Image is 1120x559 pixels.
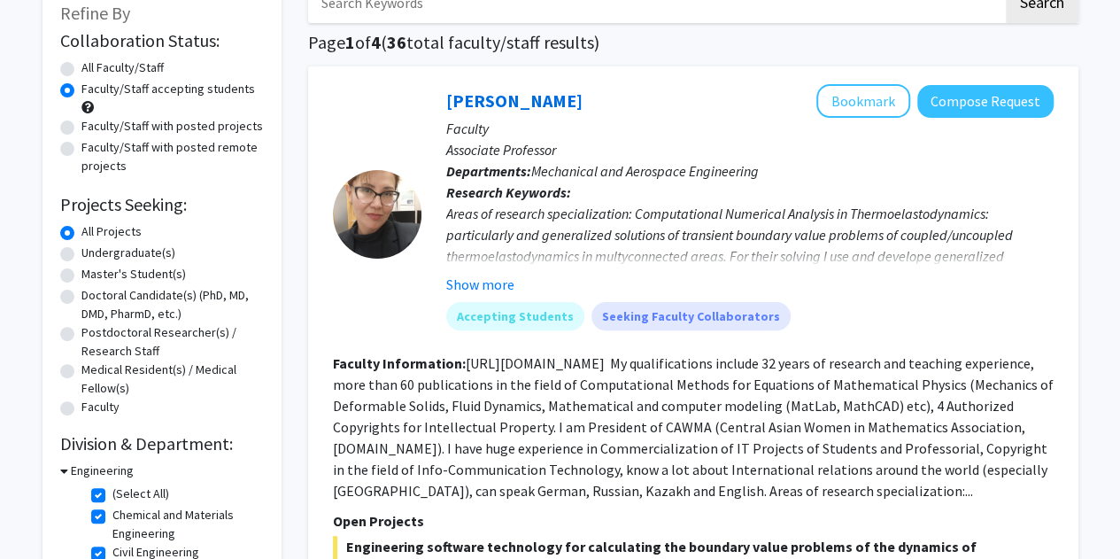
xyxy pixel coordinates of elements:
label: All Projects [81,222,142,241]
h2: Projects Seeking: [60,194,264,215]
label: Undergraduate(s) [81,244,175,262]
iframe: Chat [13,479,75,546]
span: 4 [371,31,381,53]
mat-chip: Seeking Faculty Collaborators [591,302,791,330]
h2: Division & Department: [60,433,264,454]
b: Research Keywords: [446,183,571,201]
p: Faculty [446,118,1054,139]
button: Show more [446,274,514,295]
span: 36 [387,31,406,53]
b: Faculty Information: [333,354,466,372]
label: Faculty/Staff with posted projects [81,117,263,136]
span: Mechanical and Aerospace Engineering [531,162,759,180]
h1: Page of ( total faculty/staff results) [308,32,1078,53]
label: Master's Student(s) [81,265,186,283]
label: Faculty [81,398,120,416]
h3: Engineering [71,462,134,480]
label: Faculty/Staff accepting students [81,80,255,98]
button: Add Bakhyt Alipova to Bookmarks [816,84,910,118]
span: Refine By [60,2,130,24]
mat-chip: Accepting Students [446,302,584,330]
label: Postdoctoral Researcher(s) / Research Staff [81,323,264,361]
label: Medical Resident(s) / Medical Fellow(s) [81,361,264,398]
fg-read-more: [URL][DOMAIN_NAME] My qualifications include 32 years of research and teaching experience, more t... [333,354,1054,500]
div: Areas of research specialization: Computational Numerical Analysis in Thermoelastodynamics: parti... [446,203,1054,394]
label: Chemical and Materials Engineering [112,506,259,543]
p: Open Projects [333,510,1054,532]
span: 1 [345,31,355,53]
label: Faculty/Staff with posted remote projects [81,138,264,175]
label: (Select All) [112,485,169,503]
p: Associate Professor [446,139,1054,160]
h2: Collaboration Status: [60,30,264,51]
a: [PERSON_NAME] [446,89,583,112]
button: Compose Request to Bakhyt Alipova [917,85,1054,118]
b: Departments: [446,162,531,180]
label: Doctoral Candidate(s) (PhD, MD, DMD, PharmD, etc.) [81,286,264,323]
label: All Faculty/Staff [81,58,164,77]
